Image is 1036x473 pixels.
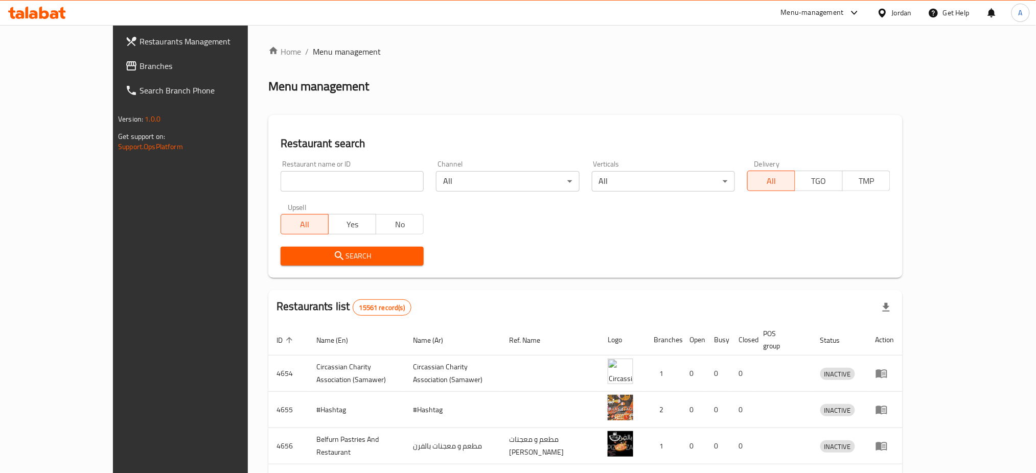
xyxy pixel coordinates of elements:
span: Menu management [313,45,381,58]
div: INACTIVE [820,404,855,416]
td: 0 [681,392,706,428]
span: Status [820,334,854,346]
td: #Hashtag [405,392,501,428]
td: 0 [681,356,706,392]
button: Yes [328,214,376,234]
button: All [281,214,329,234]
h2: Restaurant search [281,136,890,151]
a: Branches [117,54,286,78]
div: Menu [876,404,894,416]
nav: breadcrumb [268,45,903,58]
span: Restaurants Management [140,35,278,48]
td: 0 [706,392,730,428]
img: Belfurn Pastries And Restaurant [608,431,633,457]
span: Get support on: [118,130,165,143]
h2: Menu management [268,78,369,94]
a: Support.OpsPlatform [118,140,183,153]
span: INACTIVE [820,441,855,453]
td: 4654 [268,356,308,392]
button: TMP [842,171,890,191]
span: TMP [847,174,886,188]
td: 1 [646,356,681,392]
div: Menu [876,440,894,452]
span: ID [277,334,296,346]
div: Menu-management [781,7,844,19]
div: All [592,171,735,192]
td: 0 [706,428,730,464]
td: 0 [730,428,755,464]
div: Menu [876,367,894,380]
span: All [752,174,791,188]
div: Export file [874,295,899,320]
span: INACTIVE [820,405,855,416]
h2: Restaurants list [277,299,411,316]
td: 0 [730,356,755,392]
td: ​Circassian ​Charity ​Association​ (Samawer) [405,356,501,392]
td: 0 [730,392,755,428]
span: TGO [799,174,839,188]
button: All [747,171,795,191]
span: Name (Ar) [413,334,456,346]
th: Busy [706,324,730,356]
span: Version: [118,112,143,126]
div: Total records count [353,299,411,316]
td: 0 [706,356,730,392]
td: 4656 [268,428,308,464]
td: 1 [646,428,681,464]
td: 0 [681,428,706,464]
span: Search [289,250,416,263]
th: Logo [600,324,646,356]
button: TGO [795,171,843,191]
div: Jordan [892,7,912,18]
input: Search for restaurant name or ID.. [281,171,424,192]
span: All [285,217,325,232]
img: #Hashtag [608,395,633,420]
td: ​Circassian ​Charity ​Association​ (Samawer) [308,356,405,392]
button: Search [281,247,424,266]
li: / [305,45,309,58]
td: Belfurn Pastries And Restaurant [308,428,405,464]
th: Action [867,324,903,356]
a: Restaurants Management [117,29,286,54]
label: Upsell [288,204,307,211]
span: Name (En) [316,334,361,346]
th: Open [681,324,706,356]
td: 4655 [268,392,308,428]
span: POS group [763,327,800,352]
td: 2 [646,392,681,428]
span: INACTIVE [820,368,855,380]
button: No [376,214,424,234]
td: مطعم و معجنات بالفرن [405,428,501,464]
span: No [380,217,420,232]
span: Branches [140,60,278,72]
img: ​Circassian ​Charity ​Association​ (Samawer) [608,359,633,384]
label: Delivery [754,160,780,168]
span: Ref. Name [510,334,554,346]
span: Search Branch Phone [140,84,278,97]
td: مطعم و معجنات [PERSON_NAME] [501,428,600,464]
th: Branches [646,324,681,356]
span: 15561 record(s) [353,303,411,313]
th: Closed [730,324,755,356]
td: #Hashtag [308,392,405,428]
div: All [436,171,579,192]
span: Yes [333,217,372,232]
div: INACTIVE [820,368,855,380]
span: A [1019,7,1023,18]
a: Search Branch Phone [117,78,286,103]
span: 1.0.0 [145,112,160,126]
